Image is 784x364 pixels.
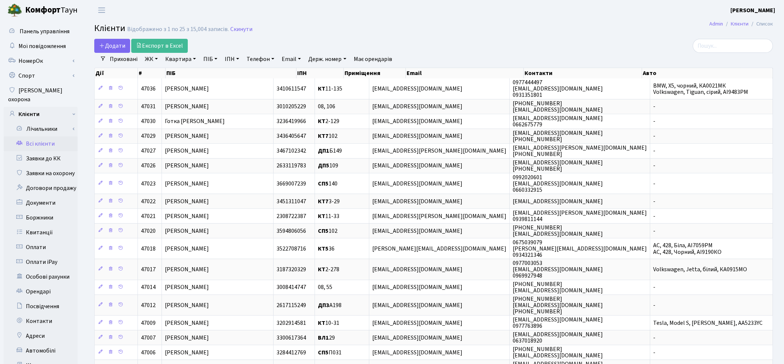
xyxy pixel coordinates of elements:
span: П031 [318,348,342,357]
span: AC, 428, Біла, АІ7059РМ AC, 428, Чорний, АІ9190КО [653,242,722,256]
span: - [653,348,655,357]
span: [PHONE_NUMBER] [EMAIL_ADDRESS][DOMAIN_NAME] [513,280,603,295]
span: 47021 [141,212,156,220]
a: Телефон [244,53,277,65]
span: [PERSON_NAME][EMAIL_ADDRESS][DOMAIN_NAME] [372,245,506,253]
a: Заявки до КК [4,151,78,166]
span: 3451311047 [276,197,306,205]
span: 47026 [141,162,156,170]
span: Tesla, Model S, [PERSON_NAME], AA5233YC [653,319,763,327]
th: Дії [95,68,138,78]
b: ДП5 [318,162,329,170]
span: [PHONE_NUMBER] [EMAIL_ADDRESS][DOMAIN_NAME] [PHONE_NUMBER] [513,295,603,316]
span: [EMAIL_ADDRESS][DOMAIN_NAME] [372,319,462,327]
span: [PERSON_NAME] [165,85,209,93]
a: Мої повідомлення [4,39,78,54]
span: - [653,301,655,309]
span: 3187320329 [276,265,306,273]
a: Квитанції [4,225,78,240]
span: 11-33 [318,212,339,220]
span: А198 [318,301,342,309]
a: Скинути [230,26,252,33]
a: Документи [4,195,78,210]
span: [PERSON_NAME] [165,348,209,357]
span: 11-135 [318,85,342,93]
span: 3594806056 [276,227,306,235]
span: 36 [318,245,335,253]
b: Комфорт [25,4,61,16]
span: 2617115249 [276,301,306,309]
span: - [653,132,655,140]
span: 0977003053 [EMAIL_ADDRESS][DOMAIN_NAME] 0969927948 [513,259,603,280]
span: Таун [25,4,78,17]
span: [EMAIL_ADDRESS][PERSON_NAME][DOMAIN_NAME] [372,212,506,220]
span: 47018 [141,245,156,253]
img: logo.png [7,3,22,18]
a: Спорт [4,68,78,83]
span: 47012 [141,301,156,309]
span: [EMAIL_ADDRESS][PERSON_NAME][DOMAIN_NAME] [372,147,506,155]
b: ДП1 [318,147,329,155]
span: [EMAIL_ADDRESS][DOMAIN_NAME] [372,301,462,309]
nav: breadcrumb [698,16,784,32]
span: [PHONE_NUMBER] [EMAIL_ADDRESS][DOMAIN_NAME] [513,345,603,360]
span: 3010205229 [276,103,306,111]
input: Пошук... [693,39,773,53]
span: 47023 [141,180,156,188]
span: [EMAIL_ADDRESS][DOMAIN_NAME] [372,227,462,235]
span: [PERSON_NAME] [165,180,209,188]
span: [EMAIL_ADDRESS][DOMAIN_NAME] [372,334,462,342]
span: [PERSON_NAME] [165,265,209,273]
a: Додати [94,39,130,53]
a: Експорт в Excel [131,39,188,53]
span: [PERSON_NAME] [165,301,209,309]
span: [EMAIL_ADDRESS][DOMAIN_NAME] [372,118,462,126]
span: Додати [99,42,125,50]
span: [PERSON_NAME] [165,132,209,140]
a: Держ. номер [305,53,349,65]
a: Лічильники [9,122,78,136]
span: - [653,197,655,205]
span: [PERSON_NAME] [165,147,209,155]
th: Email [406,68,524,78]
b: [PERSON_NAME] [730,6,775,14]
span: - [653,162,655,170]
span: 3669007239 [276,180,306,188]
span: [EMAIL_ADDRESS][PERSON_NAME][DOMAIN_NAME] 0939811144 [513,209,647,223]
a: Оплати iPay [4,255,78,269]
span: 47029 [141,132,156,140]
span: 47030 [141,118,156,126]
span: BMW, X5, чорний, КА0021МК Volkswagen, Tiguan, сірий, АІ9483РМ [653,82,748,96]
a: [PERSON_NAME] охорона [4,83,78,107]
span: [EMAIL_ADDRESS][DOMAIN_NAME] [372,103,462,111]
span: 2633119783 [276,162,306,170]
button: Переключити навігацію [92,4,111,16]
a: Клієнти [731,20,749,28]
a: Admin [709,20,723,28]
span: [EMAIL_ADDRESS][DOMAIN_NAME] [372,348,462,357]
a: Всі клієнти [4,136,78,151]
a: Адреси [4,329,78,343]
span: 3-29 [318,197,340,205]
b: КТ5 [318,245,329,253]
span: - [653,334,655,342]
a: НомерОк [4,54,78,68]
b: КТ7 [318,132,329,140]
b: СП5 [318,348,329,357]
span: [PERSON_NAME] [165,283,209,292]
span: [PHONE_NUMBER] [EMAIL_ADDRESS][DOMAIN_NAME] [513,224,603,238]
span: 102 [318,132,337,140]
span: [EMAIL_ADDRESS][DOMAIN_NAME] [PHONE_NUMBER] [513,159,603,173]
span: 3410611547 [276,85,306,93]
span: [EMAIL_ADDRESS][DOMAIN_NAME] [372,132,462,140]
span: - [653,147,655,155]
span: - [653,180,655,188]
span: Панель управління [20,27,69,35]
span: 47006 [141,348,156,357]
a: Посвідчення [4,299,78,314]
a: Заявки на охорону [4,166,78,181]
span: [PERSON_NAME] [165,212,209,220]
span: 08, 106 [318,103,335,111]
li: Список [749,20,773,28]
th: ІПН [296,68,344,78]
